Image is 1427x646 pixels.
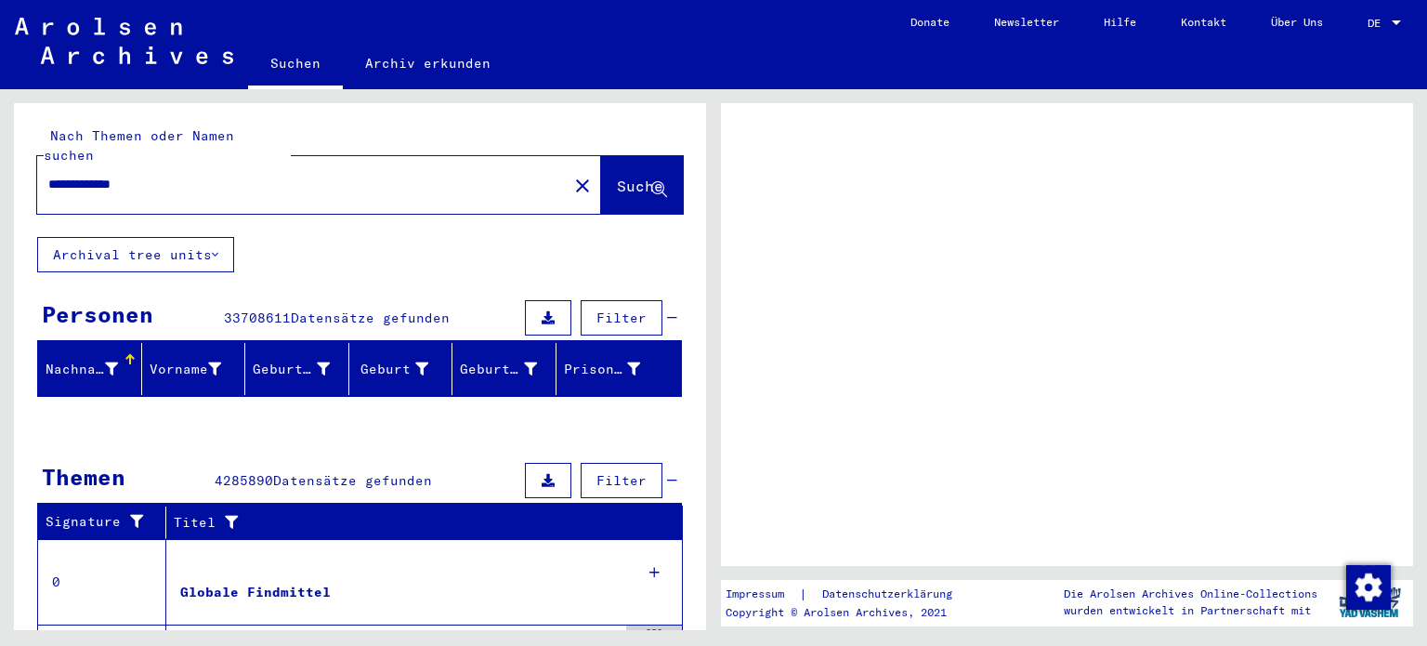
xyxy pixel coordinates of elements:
mat-icon: close [571,175,594,197]
mat-label: Nach Themen oder Namen suchen [44,127,234,164]
span: Filter [596,310,647,326]
div: Themen [42,460,125,494]
div: Vorname [150,354,245,384]
div: Globale Findmittel [180,583,331,602]
div: Geburtsname [253,354,353,384]
div: Prisoner # [564,360,641,379]
span: Filter [596,472,647,489]
a: Datenschutzerklärung [807,585,975,604]
span: Suche [617,177,663,195]
mat-header-cell: Vorname [142,343,246,395]
button: Archival tree units [37,237,234,272]
span: Datensätze gefunden [291,310,450,326]
button: Suche [601,156,683,214]
div: Geburtsdatum [460,354,560,384]
div: | [726,585,975,604]
mat-header-cell: Prisoner # [556,343,682,395]
a: Impressum [726,585,799,604]
span: DE [1368,17,1388,30]
div: Nachname [46,354,141,384]
span: Datensätze gefunden [273,472,432,489]
img: Zustimmung ändern [1346,565,1391,610]
div: Vorname [150,360,222,379]
div: Signature [46,508,170,537]
mat-header-cell: Geburtsname [245,343,349,395]
a: Archiv erkunden [343,41,513,86]
mat-header-cell: Geburt‏ [349,343,453,395]
a: Suchen [248,41,343,89]
div: Titel [174,508,664,537]
div: Geburt‏ [357,354,452,384]
div: 350 [626,626,682,644]
button: Filter [581,463,662,498]
div: Prisoner # [564,354,664,384]
span: 33708611 [224,310,291,326]
td: 0 [38,539,166,625]
img: yv_logo.png [1335,579,1405,626]
p: Die Arolsen Archives Online-Collections [1064,586,1317,602]
button: Filter [581,300,662,336]
p: wurden entwickelt in Partnerschaft mit [1064,602,1317,619]
p: Copyright © Arolsen Archives, 2021 [726,604,975,621]
div: Nachname [46,360,118,379]
img: Arolsen_neg.svg [15,18,233,64]
span: 4285890 [215,472,273,489]
div: Geburtsname [253,360,330,379]
div: Geburt‏ [357,360,429,379]
div: Geburtsdatum [460,360,537,379]
div: Titel [174,513,646,533]
div: Signature [46,512,151,532]
mat-header-cell: Geburtsdatum [452,343,556,395]
button: Clear [564,166,601,204]
div: Personen [42,297,153,331]
mat-header-cell: Nachname [38,343,142,395]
